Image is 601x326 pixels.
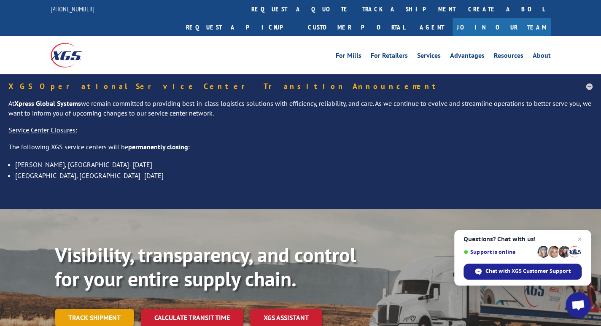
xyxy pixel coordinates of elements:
a: Advantages [450,52,485,62]
a: For Mills [336,52,361,62]
a: Request a pickup [180,18,302,36]
span: Questions? Chat with us! [464,236,582,242]
strong: permanently closing [128,143,188,151]
h5: XGS Operational Service Center Transition Announcement [8,83,593,90]
span: Chat with XGS Customer Support [485,267,571,275]
span: Chat with XGS Customer Support [464,264,582,280]
a: About [533,52,551,62]
a: Agent [411,18,453,36]
b: Visibility, transparency, and control for your entire supply chain. [55,242,356,292]
a: Resources [494,52,523,62]
p: The following XGS service centers will be : [8,142,593,159]
span: Support is online [464,249,534,255]
a: Services [417,52,441,62]
p: At we remain committed to providing best-in-class logistics solutions with efficiency, reliabilit... [8,99,593,126]
a: For Retailers [371,52,408,62]
a: Customer Portal [302,18,411,36]
li: [GEOGRAPHIC_DATA], [GEOGRAPHIC_DATA]- [DATE] [15,170,593,181]
a: Open chat [566,292,591,318]
a: Join Our Team [453,18,551,36]
li: [PERSON_NAME], [GEOGRAPHIC_DATA]- [DATE] [15,159,593,170]
strong: Xpress Global Systems [14,99,81,108]
u: Service Center Closures: [8,126,77,134]
a: [PHONE_NUMBER] [51,5,94,13]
